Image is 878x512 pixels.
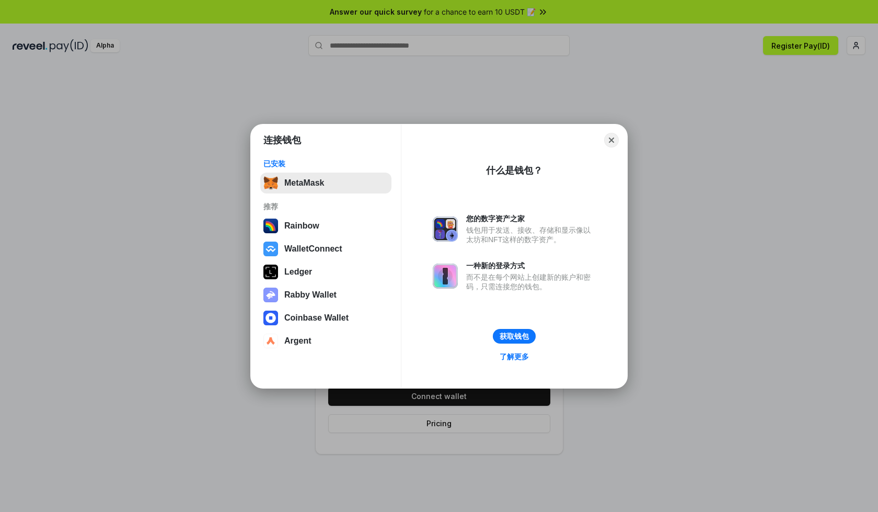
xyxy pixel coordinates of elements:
[263,265,278,279] img: svg+xml,%3Csvg%20xmlns%3D%22http%3A%2F%2Fwww.w3.org%2F2000%2Fsvg%22%20width%3D%2228%22%20height%3...
[500,332,529,341] div: 获取钱包
[263,176,278,190] img: svg+xml,%3Csvg%20fill%3D%22none%22%20height%3D%2233%22%20viewBox%3D%220%200%2035%2033%22%20width%...
[466,272,596,291] div: 而不是在每个网站上创建新的账户和密码，只需连接您的钱包。
[284,267,312,277] div: Ledger
[284,178,324,188] div: MetaMask
[284,221,319,231] div: Rainbow
[466,261,596,270] div: 一种新的登录方式
[604,133,619,147] button: Close
[260,308,391,328] button: Coinbase Wallet
[284,313,349,323] div: Coinbase Wallet
[260,261,391,282] button: Ledger
[433,217,458,242] img: svg+xml,%3Csvg%20xmlns%3D%22http%3A%2F%2Fwww.w3.org%2F2000%2Fsvg%22%20fill%3D%22none%22%20viewBox...
[260,331,391,351] button: Argent
[433,264,458,289] img: svg+xml,%3Csvg%20xmlns%3D%22http%3A%2F%2Fwww.w3.org%2F2000%2Fsvg%22%20fill%3D%22none%22%20viewBox...
[284,290,337,300] div: Rabby Wallet
[466,214,596,223] div: 您的数字资产之家
[263,219,278,233] img: svg+xml,%3Csvg%20width%3D%22120%22%20height%3D%22120%22%20viewBox%3D%220%200%20120%20120%22%20fil...
[260,173,391,194] button: MetaMask
[284,244,342,254] div: WalletConnect
[263,159,388,168] div: 已安装
[284,336,311,346] div: Argent
[263,242,278,256] img: svg+xml,%3Csvg%20width%3D%2228%22%20height%3D%2228%22%20viewBox%3D%220%200%2028%2028%22%20fill%3D...
[500,352,529,361] div: 了解更多
[260,215,391,236] button: Rainbow
[466,225,596,244] div: 钱包用于发送、接收、存储和显示像以太坊和NFT这样的数字资产。
[493,350,535,363] a: 了解更多
[486,164,542,177] div: 什么是钱包？
[260,285,391,305] button: Rabby Wallet
[263,334,278,348] img: svg+xml,%3Csvg%20width%3D%2228%22%20height%3D%2228%22%20viewBox%3D%220%200%2028%2028%22%20fill%3D...
[493,329,536,344] button: 获取钱包
[263,288,278,302] img: svg+xml,%3Csvg%20xmlns%3D%22http%3A%2F%2Fwww.w3.org%2F2000%2Fsvg%22%20fill%3D%22none%22%20viewBox...
[260,238,391,259] button: WalletConnect
[263,134,301,146] h1: 连接钱包
[263,202,388,211] div: 推荐
[263,311,278,325] img: svg+xml,%3Csvg%20width%3D%2228%22%20height%3D%2228%22%20viewBox%3D%220%200%2028%2028%22%20fill%3D...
